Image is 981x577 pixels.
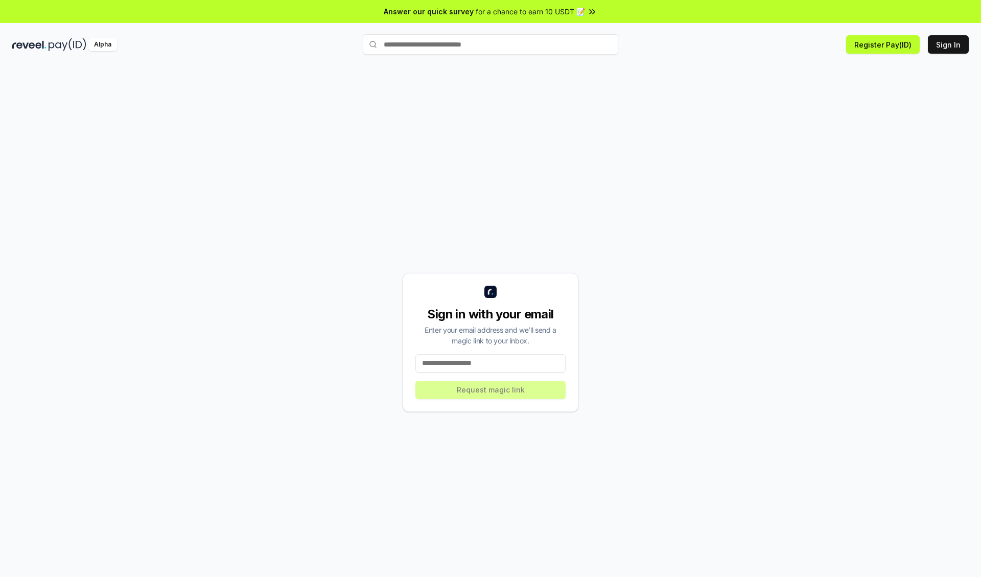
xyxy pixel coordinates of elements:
button: Register Pay(ID) [846,35,920,54]
div: Enter your email address and we’ll send a magic link to your inbox. [415,325,566,346]
img: pay_id [49,38,86,51]
button: Sign In [928,35,969,54]
img: reveel_dark [12,38,46,51]
div: Sign in with your email [415,306,566,322]
span: for a chance to earn 10 USDT 📝 [476,6,585,17]
div: Alpha [88,38,117,51]
span: Answer our quick survey [384,6,474,17]
img: logo_small [484,286,497,298]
